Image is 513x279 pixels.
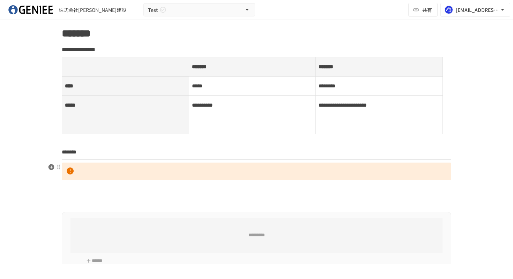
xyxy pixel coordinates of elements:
button: 共有 [408,3,438,17]
button: [EMAIL_ADDRESS][US_STATE][DOMAIN_NAME] [440,3,510,17]
img: mDIuM0aA4TOBKl0oB3pspz7XUBGXdoniCzRRINgIxkl [8,4,53,15]
button: Test [143,3,255,17]
span: 共有 [422,6,432,14]
div: 株式会社[PERSON_NAME]建設 [59,6,126,14]
div: [EMAIL_ADDRESS][US_STATE][DOMAIN_NAME] [456,6,499,14]
span: Test [148,6,158,14]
